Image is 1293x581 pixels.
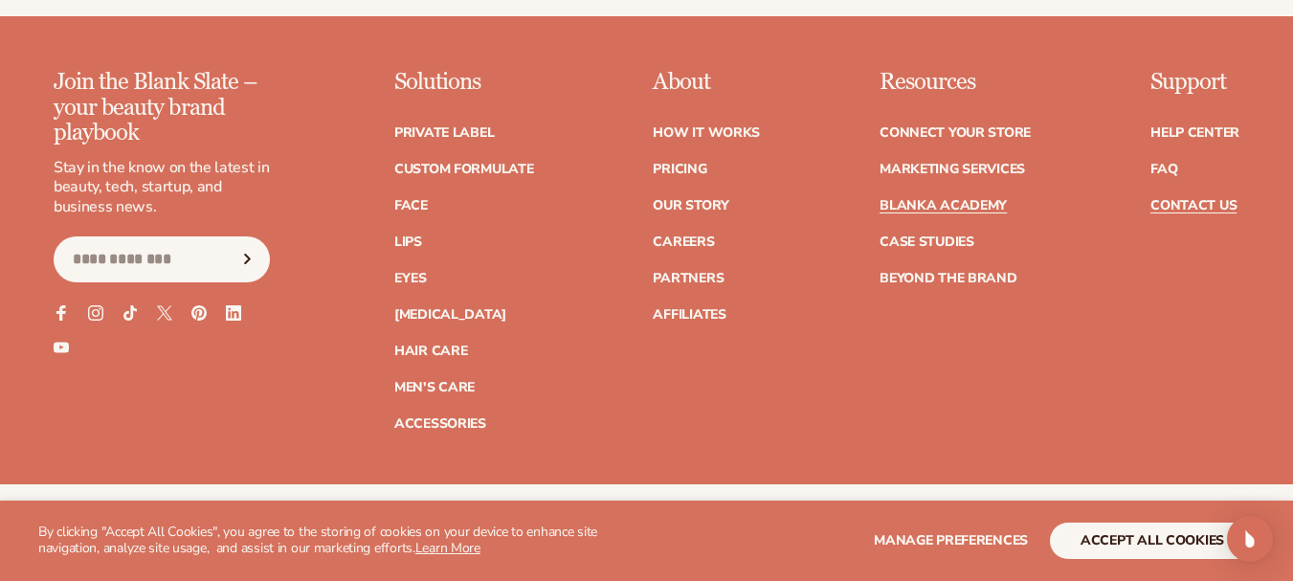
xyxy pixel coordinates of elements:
a: How It Works [653,126,760,140]
a: Lips [394,235,422,249]
div: Open Intercom Messenger [1227,516,1273,562]
a: Help Center [1150,126,1239,140]
a: Partners [653,272,724,285]
a: FAQ [1150,163,1177,176]
a: Our Story [653,199,728,212]
button: Subscribe [227,236,269,282]
a: Custom formulate [394,163,534,176]
p: Stay in the know on the latest in beauty, tech, startup, and business news. [54,158,270,217]
p: Support [1150,70,1239,95]
button: Manage preferences [874,523,1028,559]
p: Solutions [394,70,534,95]
a: Face [394,199,428,212]
a: Contact Us [1150,199,1237,212]
span: Manage preferences [874,531,1028,549]
a: Beyond the brand [880,272,1017,285]
a: Case Studies [880,235,974,249]
a: Connect your store [880,126,1031,140]
a: Accessories [394,417,486,431]
a: Blanka Academy [880,199,1007,212]
a: Learn More [415,539,480,557]
a: [MEDICAL_DATA] [394,308,506,322]
a: Careers [653,235,714,249]
p: About [653,70,760,95]
p: Resources [880,70,1031,95]
a: Affiliates [653,308,725,322]
button: accept all cookies [1050,523,1255,559]
a: Eyes [394,272,427,285]
p: By clicking "Accept All Cookies", you agree to the storing of cookies on your device to enhance s... [38,525,638,557]
a: Private label [394,126,494,140]
p: Join the Blank Slate – your beauty brand playbook [54,70,270,145]
a: Marketing services [880,163,1025,176]
a: Hair Care [394,345,467,358]
a: Men's Care [394,381,475,394]
a: Pricing [653,163,706,176]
